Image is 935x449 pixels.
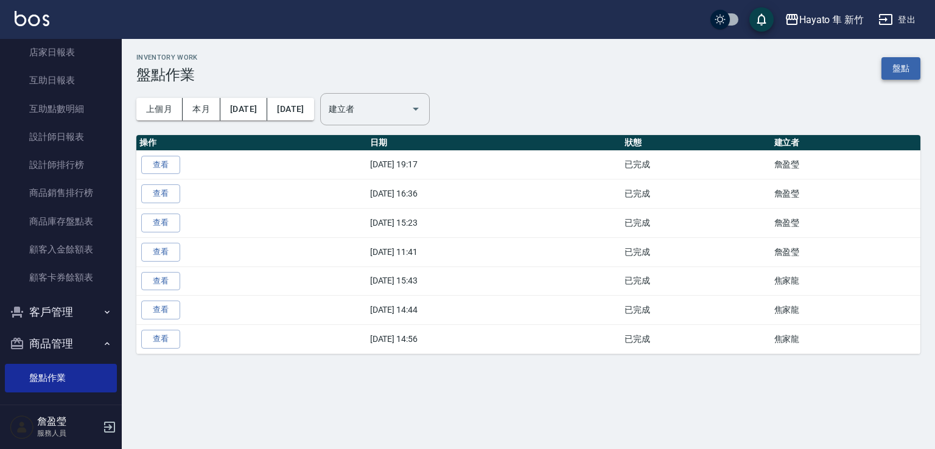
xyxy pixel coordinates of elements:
button: Hayato 隼 新竹 [780,7,869,32]
td: 已完成 [622,296,771,325]
td: [DATE] 15:43 [367,266,622,296]
td: 焦家龍 [771,266,920,296]
a: 互助點數明細 [5,95,117,123]
a: 查看 [141,243,180,262]
a: 設計師排行榜 [5,151,117,179]
td: 詹盈瑩 [771,150,920,179]
button: 本月 [183,98,220,120]
td: [DATE] 16:36 [367,179,622,209]
button: 商品管理 [5,328,117,360]
a: 查看 [141,156,180,175]
img: Logo [15,11,49,26]
p: 服務人員 [37,428,99,439]
a: 商品庫存盤點表 [5,207,117,235]
a: 顧客卡券餘額表 [5,263,117,291]
a: 查看 [141,214,180,232]
button: 登出 [874,9,920,31]
div: Hayato 隼 新竹 [799,12,864,27]
a: 店家日報表 [5,38,117,66]
button: [DATE] [220,98,267,120]
td: 已完成 [622,209,771,238]
h2: Inventory Work [136,54,198,61]
th: 狀態 [622,135,771,151]
td: 詹盈瑩 [771,209,920,238]
button: Open [406,99,425,119]
button: save [749,7,774,32]
td: 已完成 [622,150,771,179]
a: 顧客入金餘額表 [5,235,117,263]
button: 客戶管理 [5,296,117,328]
td: 焦家龍 [771,296,920,325]
td: 詹盈瑩 [771,237,920,266]
a: 互助日報表 [5,66,117,94]
th: 操作 [136,135,367,151]
a: 盤點作業 [5,364,117,392]
button: 紅利點數設定 [5,397,117,429]
a: 設計師日報表 [5,123,117,151]
td: [DATE] 19:17 [367,150,622,179]
td: [DATE] 15:23 [367,209,622,238]
td: 焦家龍 [771,325,920,354]
td: [DATE] 11:41 [367,237,622,266]
h5: 詹盈瑩 [37,416,99,428]
td: 已完成 [622,325,771,354]
h3: 盤點作業 [136,66,198,83]
td: [DATE] 14:56 [367,325,622,354]
td: 已完成 [622,179,771,209]
a: 盤點 [881,57,920,80]
td: 詹盈瑩 [771,179,920,209]
td: [DATE] 14:44 [367,296,622,325]
a: 查看 [141,301,180,319]
a: 查看 [141,330,180,349]
th: 建立者 [771,135,920,151]
a: 查看 [141,272,180,291]
td: 已完成 [622,237,771,266]
th: 日期 [367,135,622,151]
td: 已完成 [622,266,771,296]
img: Person [10,415,34,439]
button: 上個月 [136,98,183,120]
a: 商品銷售排行榜 [5,179,117,207]
button: [DATE] [267,98,313,120]
a: 查看 [141,184,180,203]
